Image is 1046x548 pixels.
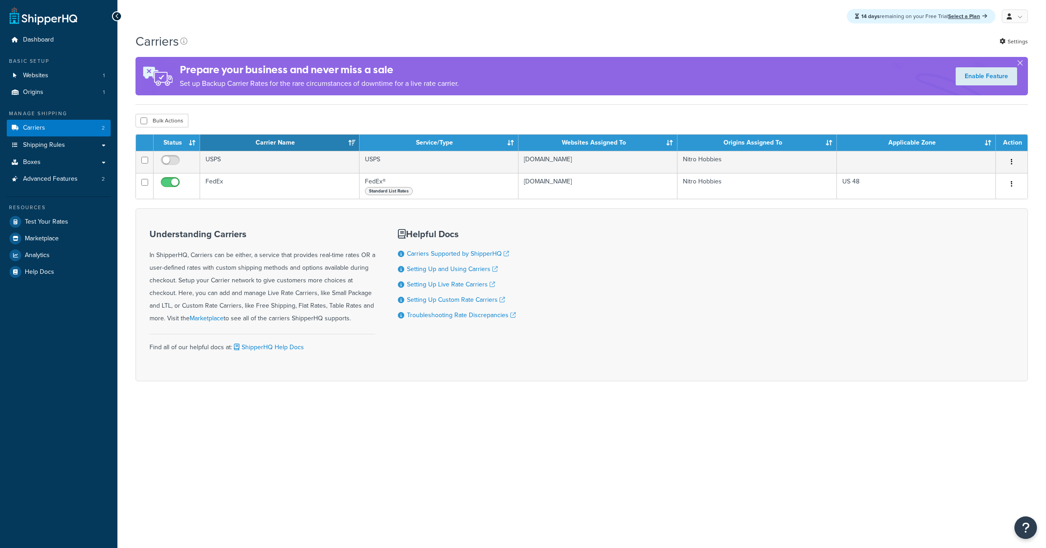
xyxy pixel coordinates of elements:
th: Websites Assigned To: activate to sort column ascending [518,135,677,151]
h1: Carriers [135,33,179,50]
a: Dashboard [7,32,111,48]
a: Marketplace [190,314,224,323]
div: remaining on your Free Trial [847,9,995,23]
a: Select a Plan [948,12,987,20]
span: Help Docs [25,268,54,276]
td: [DOMAIN_NAME] [518,173,677,199]
li: Origins [7,84,111,101]
div: Find all of our helpful docs at: [149,334,375,354]
a: Help Docs [7,264,111,280]
a: Analytics [7,247,111,263]
td: US 48 [837,173,996,199]
span: Shipping Rules [23,141,65,149]
div: Manage Shipping [7,110,111,117]
td: Nitro Hobbies [677,151,836,173]
div: In ShipperHQ, Carriers can be either, a service that provides real-time rates OR a user-defined r... [149,229,375,325]
td: FedEx [200,173,359,199]
a: Enable Feature [956,67,1017,85]
li: Carriers [7,120,111,136]
li: Advanced Features [7,171,111,187]
th: Status: activate to sort column ascending [154,135,200,151]
th: Service/Type: activate to sort column ascending [360,135,518,151]
a: Boxes [7,154,111,171]
td: USPS [200,151,359,173]
h3: Understanding Carriers [149,229,375,239]
div: Basic Setup [7,57,111,65]
td: Nitro Hobbies [677,173,836,199]
h3: Helpful Docs [398,229,516,239]
img: ad-rules-rateshop-fe6ec290ccb7230408bd80ed9643f0289d75e0ffd9eb532fc0e269fcd187b520.png [135,57,180,95]
span: 2 [102,175,105,183]
a: Settings [999,35,1028,48]
a: Advanced Features 2 [7,171,111,187]
span: Standard List Rates [365,187,413,195]
strong: 14 days [861,12,880,20]
a: Setting Up Custom Rate Carriers [407,295,505,304]
a: Setting Up and Using Carriers [407,264,498,274]
a: Origins 1 [7,84,111,101]
a: Setting Up Live Rate Carriers [407,280,495,289]
span: Advanced Features [23,175,78,183]
span: 2 [102,124,105,132]
th: Action [996,135,1027,151]
a: Websites 1 [7,67,111,84]
th: Applicable Zone: activate to sort column ascending [837,135,996,151]
span: Websites [23,72,48,80]
td: USPS [360,151,518,173]
a: Shipping Rules [7,137,111,154]
span: Boxes [23,159,41,166]
span: Analytics [25,252,50,259]
a: Marketplace [7,230,111,247]
th: Origins Assigned To: activate to sort column ascending [677,135,836,151]
span: 1 [103,89,105,96]
a: Carriers Supported by ShipperHQ [407,249,509,258]
a: Carriers 2 [7,120,111,136]
a: ShipperHQ Help Docs [232,342,304,352]
span: Origins [23,89,43,96]
span: Dashboard [23,36,54,44]
span: Marketplace [25,235,59,243]
a: Troubleshooting Rate Discrepancies [407,310,516,320]
td: FedEx® [360,173,518,199]
button: Bulk Actions [135,114,188,127]
span: 1 [103,72,105,80]
p: Set up Backup Carrier Rates for the rare circumstances of downtime for a live rate carrier. [180,77,459,90]
span: Test Your Rates [25,218,68,226]
a: Test Your Rates [7,214,111,230]
td: [DOMAIN_NAME] [518,151,677,173]
li: Websites [7,67,111,84]
div: Resources [7,204,111,211]
a: ShipperHQ Home [9,7,77,25]
th: Carrier Name: activate to sort column ascending [200,135,359,151]
h4: Prepare your business and never miss a sale [180,62,459,77]
button: Open Resource Center [1014,516,1037,539]
span: Carriers [23,124,45,132]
